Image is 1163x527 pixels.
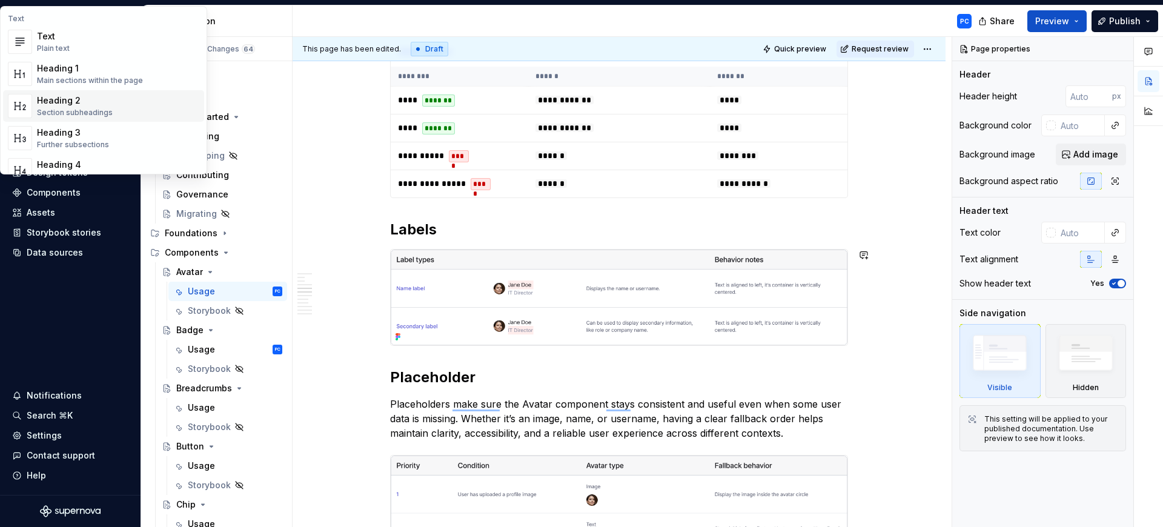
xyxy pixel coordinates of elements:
div: Heading 1 [37,62,143,75]
div: Section subheadings [37,108,113,118]
div: Hidden [1045,324,1127,398]
a: Designing [157,127,287,146]
div: Button [176,440,204,452]
div: Heading 3 [37,127,109,139]
a: Storybook [168,417,287,437]
div: Components [27,187,81,199]
div: Storybook [188,305,231,317]
div: Heading 2 [37,94,113,107]
div: Badge [176,324,204,336]
a: UsagePC [168,282,287,301]
a: Avatar [157,262,287,282]
div: Data sources [27,247,83,259]
span: Share [990,15,1015,27]
a: Storybook stories [7,223,133,242]
div: Storybook stories [27,227,101,239]
div: Storybook [188,363,231,375]
div: Header height [959,90,1017,102]
div: Search ⌘K [27,409,73,422]
div: Storybook [188,421,231,433]
button: Preview [1027,10,1087,32]
button: Search ⌘K [7,406,133,425]
span: Request review [852,44,909,54]
a: Badge [157,320,287,340]
button: Help [7,466,133,485]
div: Header [959,68,990,81]
button: Share [972,10,1022,32]
div: Main sections within the page [37,76,143,85]
p: Placeholders make sure the Avatar component stays consistent and useful even when some user data ... [390,397,848,440]
span: Publish [1109,15,1141,27]
div: Further subsections [37,140,109,150]
a: Data sources [7,243,133,262]
button: Request review [837,41,914,58]
a: Usage [168,398,287,417]
div: Suggestions [1,7,207,174]
h2: Labels [390,220,848,239]
div: Usage [188,285,215,297]
div: This setting will be applied to your published documentation. Use preview to see how it looks. [984,414,1118,443]
div: Foundations [165,227,217,239]
div: Text [37,30,70,42]
a: Settings [7,426,133,445]
a: Button [157,437,287,456]
div: Side navigation [959,307,1026,319]
span: Preview [1035,15,1069,27]
div: Settings [27,429,62,442]
p: px [1112,91,1121,101]
div: PC [275,343,280,356]
button: Notifications [7,386,133,405]
a: Breadcrumbs [157,379,287,398]
div: Help [27,469,46,482]
input: Auto [1056,114,1105,136]
div: Text [3,14,204,24]
button: Add image [1056,144,1126,165]
div: Breadcrumbs [176,382,232,394]
button: Publish [1092,10,1158,32]
div: Text alignment [959,253,1018,265]
div: Foundations [145,224,287,243]
div: Background aspect ratio [959,175,1058,187]
img: 74272af2-cab8-4b98-a601-3b6fea8f7abc.png [391,250,847,345]
a: Components [7,183,133,202]
div: Changes [207,44,255,54]
a: Storybook [168,476,287,495]
div: Contributing [176,169,229,181]
span: This page has been edited. [302,44,401,54]
div: Avatar [176,266,203,278]
div: Background color [959,119,1032,131]
div: Components [145,243,287,262]
div: Migrating [176,208,217,220]
div: PC [275,285,280,297]
h2: Placeholder [390,368,848,387]
a: Storybook [168,359,287,379]
div: Usage [188,460,215,472]
label: Yes [1090,279,1104,288]
div: Assets [27,207,55,219]
div: Visible [959,324,1041,398]
button: Contact support [7,446,133,465]
div: Header text [959,205,1009,217]
div: Plain text [37,44,70,53]
input: Auto [1056,222,1105,244]
span: Add image [1073,148,1118,161]
div: Governance [176,188,228,201]
a: UsagePC [168,340,287,359]
span: Quick preview [774,44,826,54]
a: Contributing [157,165,287,185]
a: Migrating [157,204,287,224]
div: Chip [176,499,196,511]
svg: Supernova Logo [40,505,101,517]
a: Governance [157,185,287,204]
div: PC [960,16,969,26]
a: Welcome [145,88,287,107]
div: Details in subsections [37,172,116,182]
a: Assets [7,203,133,222]
a: Usage [168,456,287,476]
div: Getting started [145,107,287,127]
div: Hidden [1073,383,1099,393]
div: Heading 4 [37,159,116,171]
div: Visible [987,383,1012,393]
div: Notifications [27,389,82,402]
div: Components [165,247,219,259]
